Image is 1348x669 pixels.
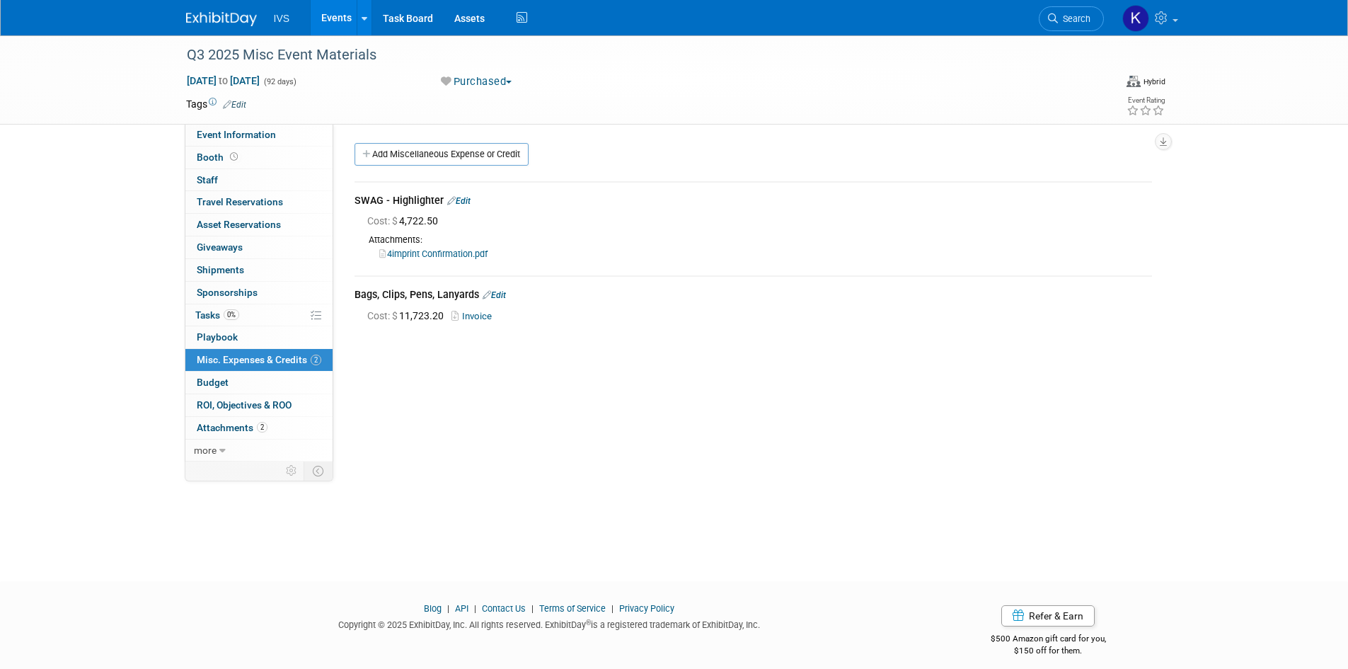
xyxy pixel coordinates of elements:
a: Privacy Policy [619,603,674,614]
span: Attachments [197,422,267,433]
a: Shipments [185,259,333,281]
span: ROI, Objectives & ROO [197,399,292,411]
span: Travel Reservations [197,196,283,207]
div: Bags, Clips, Pens, Lanyards [355,287,1152,304]
div: $500 Amazon gift card for you, [934,624,1163,656]
a: Booth [185,147,333,168]
span: 0% [224,309,239,320]
a: 4imprint Confirmation.pdf [379,248,488,259]
div: Event Format [1127,74,1165,88]
a: Edit [223,100,246,110]
td: Tags [186,97,246,111]
span: | [444,603,453,614]
a: Tasks0% [185,304,333,326]
span: more [194,445,217,456]
a: Refer & Earn [1001,605,1095,627]
td: Personalize Event Tab Strip [280,462,304,480]
span: Budget [197,377,229,388]
a: Blog [424,603,442,614]
a: more [185,440,333,462]
span: 11,723.20 [367,310,449,321]
span: | [608,603,617,614]
span: Shipments [197,264,244,275]
span: Giveaways [197,241,243,253]
span: IVS [274,13,290,24]
a: Add Miscellaneous Expense or Credit [355,143,529,166]
a: Terms of Service [539,603,606,614]
span: Misc. Expenses & Credits [197,354,321,365]
span: Booth not reserved yet [227,151,241,162]
div: SWAG - Highlighter [355,193,1152,210]
a: Event Information [185,124,333,146]
img: Kate Wroblewski [1122,5,1149,32]
span: 2 [257,422,267,433]
img: ExhibitDay [186,12,257,26]
span: Cost: $ [367,215,399,227]
span: Search [1058,13,1090,24]
span: Tasks [195,309,239,321]
a: Contact Us [482,603,526,614]
div: Attachments: [355,234,1152,246]
span: Event Information [197,129,276,140]
div: Q3 2025 Misc Event Materials [182,42,1083,68]
a: ROI, Objectives & ROO [185,394,333,416]
a: Invoice [451,311,497,321]
span: 2 [311,355,321,365]
a: Asset Reservations [185,214,333,236]
span: (92 days) [263,77,296,86]
span: Playbook [197,331,238,343]
span: Booth [197,151,241,163]
span: Cost: $ [367,310,399,321]
div: Hybrid [1143,76,1165,87]
a: Attachments2 [185,417,333,439]
a: Budget [185,372,333,394]
a: Staff [185,169,333,191]
div: $150 off for them. [934,645,1163,657]
a: Edit [447,196,471,206]
span: Asset Reservations [197,219,281,230]
span: | [471,603,480,614]
span: Staff [197,174,218,185]
span: [DATE] [DATE] [186,74,260,87]
sup: ® [586,619,591,627]
img: Format-Hybrid.png [1127,76,1141,87]
a: API [455,603,468,614]
button: Purchased [436,74,517,89]
div: Copyright © 2025 ExhibitDay, Inc. All rights reserved. ExhibitDay is a registered trademark of Ex... [186,615,914,631]
td: Toggle Event Tabs [304,462,333,480]
span: | [528,603,537,614]
a: Travel Reservations [185,191,333,213]
a: Misc. Expenses & Credits2 [185,349,333,371]
span: Sponsorships [197,287,258,298]
div: Event Format [1020,74,1166,95]
a: Giveaways [185,236,333,258]
a: Search [1039,6,1104,31]
span: to [217,75,230,86]
span: 4,722.50 [367,215,444,227]
a: Sponsorships [185,282,333,304]
a: Edit [483,290,506,300]
a: Playbook [185,326,333,348]
div: Event Rating [1127,97,1165,104]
